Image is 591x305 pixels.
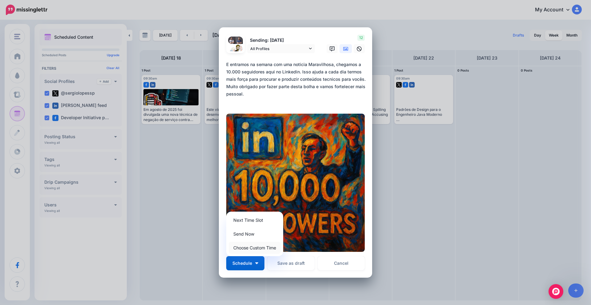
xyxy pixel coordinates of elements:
span: All Profiles [250,45,308,52]
a: Cancel [318,256,365,270]
img: QppGEvPG-82148.jpg [228,44,243,59]
div: Open Intercom Messenger [549,284,563,299]
img: 404938064_7577128425634114_8114752557348925942_n-bsa142071.jpg [235,37,243,44]
div: E entramos na semana com uma noticia Maravilhosa, chegamos a 10.000 seguidores aqui no Linkedin. ... [226,61,368,98]
a: Next Time Slot [229,214,281,226]
img: OYFKQPYT9QNW076AFLTNRZVDPD8ONSYS.jpeg [226,114,365,252]
a: Choose Custom Time [229,242,281,254]
a: All Profiles [247,44,315,53]
a: Send Now [229,228,281,240]
img: 1745356928895-67863.png [228,37,235,44]
div: Schedule [226,212,283,256]
span: Schedule [232,261,252,265]
img: arrow-down-white.png [255,262,258,264]
button: Schedule [226,256,264,270]
span: 12 [357,35,365,41]
button: Save as draft [267,256,315,270]
p: Sending: [DATE] [247,37,315,44]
